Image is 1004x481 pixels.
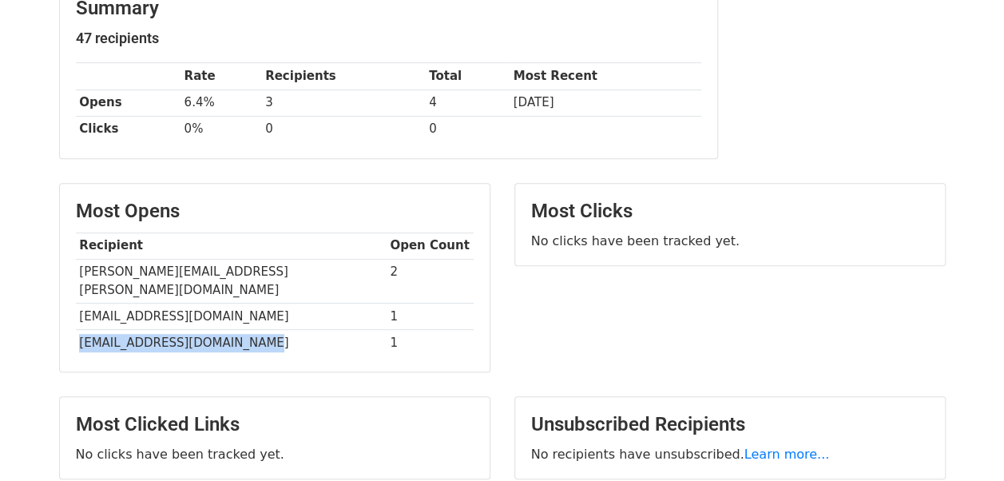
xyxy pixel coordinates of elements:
p: No clicks have been tracked yet. [76,446,474,463]
td: 3 [261,89,425,116]
td: 1 [387,330,474,356]
td: 6.4% [181,89,262,116]
p: No recipients have unsubscribed. [531,446,929,463]
td: [EMAIL_ADDRESS][DOMAIN_NAME] [76,330,387,356]
h3: Most Clicked Links [76,413,474,436]
th: Most Recent [510,63,701,89]
h3: Unsubscribed Recipients [531,413,929,436]
td: 4 [425,89,510,116]
h5: 47 recipients [76,30,701,47]
th: Recipient [76,233,387,259]
h3: Most Clicks [531,200,929,223]
th: Recipients [261,63,425,89]
iframe: Chat Widget [924,404,1004,481]
td: [DATE] [510,89,701,116]
th: Clicks [76,116,181,142]
p: No clicks have been tracked yet. [531,233,929,249]
th: Open Count [387,233,474,259]
td: 1 [387,304,474,330]
td: [EMAIL_ADDRESS][DOMAIN_NAME] [76,304,387,330]
th: Rate [181,63,262,89]
a: Learn more... [744,447,830,462]
td: 2 [387,259,474,304]
td: 0 [425,116,510,142]
td: [PERSON_NAME][EMAIL_ADDRESS][PERSON_NAME][DOMAIN_NAME] [76,259,387,304]
h3: Most Opens [76,200,474,223]
th: Total [425,63,510,89]
td: 0 [261,116,425,142]
th: Opens [76,89,181,116]
td: 0% [181,116,262,142]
